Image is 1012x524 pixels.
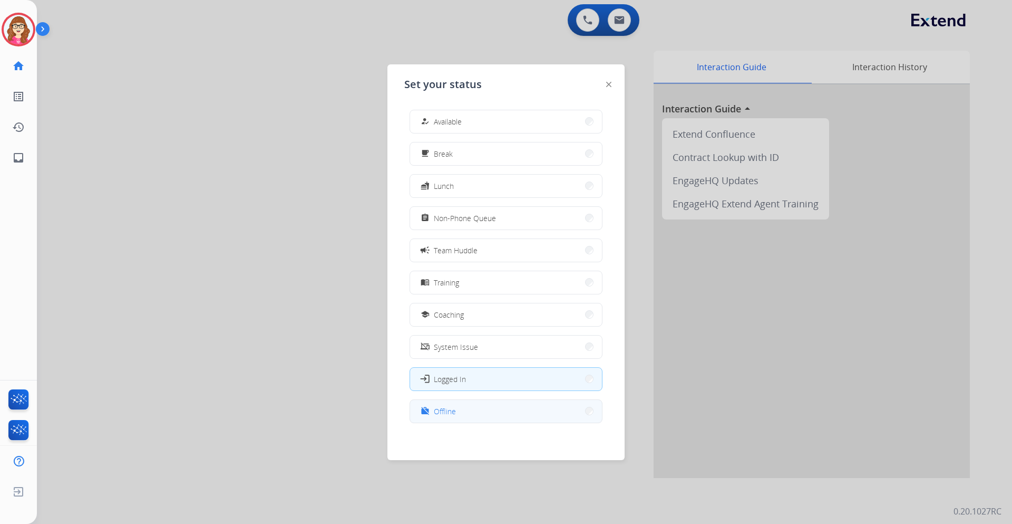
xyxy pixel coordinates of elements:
[434,406,456,417] span: Offline
[410,368,602,390] button: Logged In
[421,117,430,126] mat-icon: how_to_reg
[12,151,25,164] mat-icon: inbox
[420,245,430,255] mat-icon: campaign
[421,149,430,158] mat-icon: free_breakfast
[410,271,602,294] button: Training
[4,15,33,44] img: avatar
[410,207,602,230] button: Non-Phone Queue
[410,336,602,358] button: System Issue
[404,77,482,92] span: Set your status
[434,148,453,159] span: Break
[434,341,478,352] span: System Issue
[421,407,430,416] mat-icon: work_off
[421,310,430,319] mat-icon: school
[434,213,496,224] span: Non-Phone Queue
[421,342,430,351] mat-icon: phonelink_off
[421,214,430,223] mat-icon: assignment
[434,309,464,320] span: Coaching
[434,374,466,385] span: Logged In
[410,142,602,165] button: Break
[953,505,1001,518] p: 0.20.1027RC
[12,60,25,72] mat-icon: home
[606,82,611,87] img: close-button
[410,110,602,133] button: Available
[434,180,454,192] span: Lunch
[434,116,462,127] span: Available
[434,277,459,288] span: Training
[12,90,25,103] mat-icon: list_alt
[410,175,602,197] button: Lunch
[420,374,430,384] mat-icon: login
[421,278,430,287] mat-icon: menu_book
[410,239,602,262] button: Team Huddle
[434,245,478,256] span: Team Huddle
[410,400,602,423] button: Offline
[410,303,602,326] button: Coaching
[12,121,25,134] mat-icon: history
[421,182,430,190] mat-icon: fastfood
